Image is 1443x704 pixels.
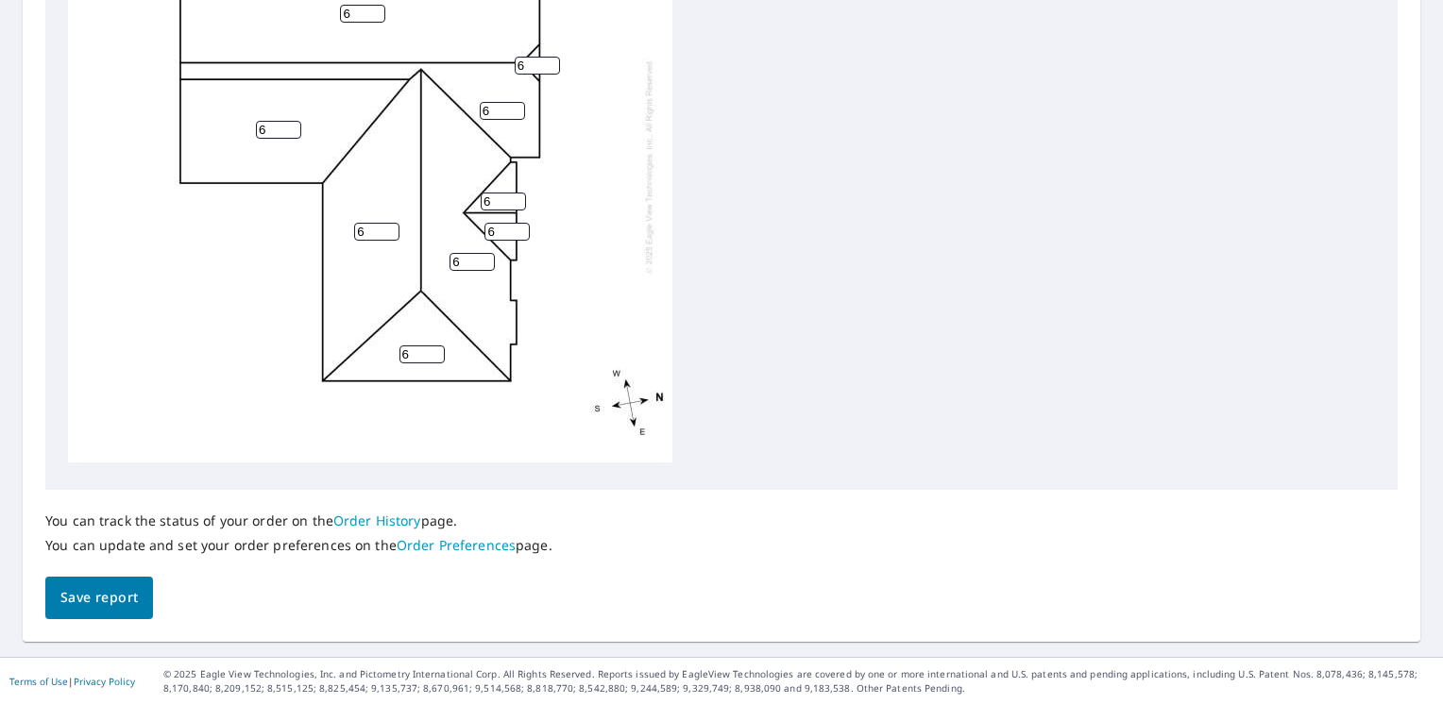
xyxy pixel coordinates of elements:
a: Terms of Use [9,675,68,688]
p: | [9,676,135,687]
p: You can track the status of your order on the page. [45,512,552,529]
p: © 2025 Eagle View Technologies, Inc. and Pictometry International Corp. All Rights Reserved. Repo... [163,667,1434,696]
button: Save report [45,577,153,619]
p: You can update and set your order preferences on the page. [45,537,552,554]
a: Order Preferences [397,536,516,554]
span: Save report [60,586,138,610]
a: Privacy Policy [74,675,135,688]
a: Order History [333,511,421,529]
